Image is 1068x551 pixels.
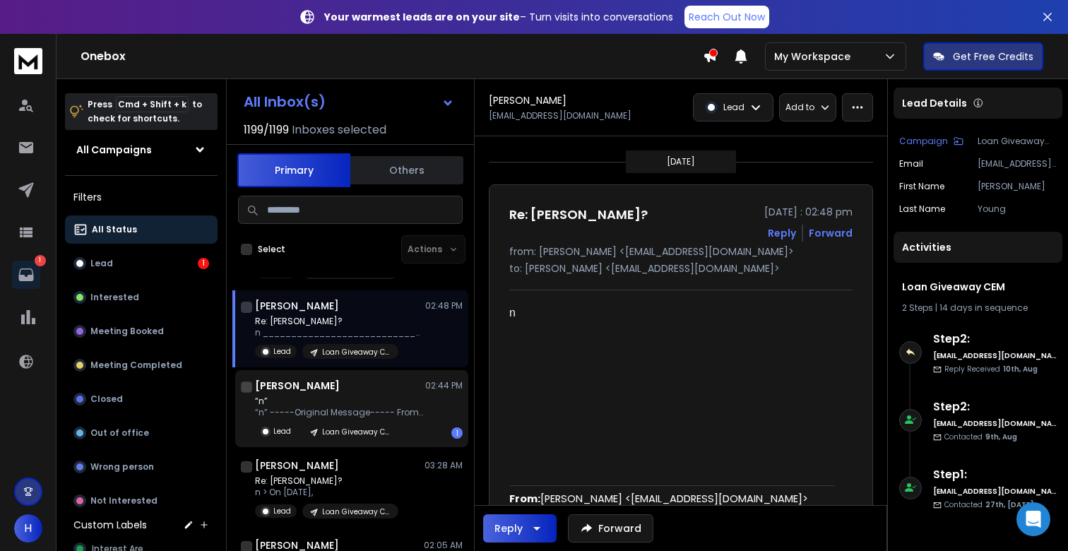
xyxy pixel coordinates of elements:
[255,407,425,418] p: “n” -----Original Message----- From: [PERSON_NAME]
[14,48,42,74] img: logo
[489,110,631,122] p: [EMAIL_ADDRESS][DOMAIN_NAME]
[978,181,1057,192] p: [PERSON_NAME]
[258,244,285,255] label: Select
[90,292,139,303] p: Interested
[899,181,944,192] p: First Name
[902,302,1054,314] div: |
[944,432,1017,442] p: Contacted
[92,224,137,235] p: All Status
[425,460,463,471] p: 03:28 AM
[255,458,339,473] h1: [PERSON_NAME]
[90,495,158,506] p: Not Interested
[425,300,463,312] p: 02:48 PM
[14,514,42,543] button: H
[65,351,218,379] button: Meeting Completed
[90,461,154,473] p: Wrong person
[255,379,340,393] h1: [PERSON_NAME]
[244,95,326,109] h1: All Inbox(s)
[1016,502,1050,536] div: Open Intercom Messenger
[933,418,1057,429] h6: [EMAIL_ADDRESS][DOMAIN_NAME]
[292,122,386,138] h3: Inboxes selected
[244,122,289,138] span: 1199 / 1199
[933,466,1057,483] h6: Step 1 :
[933,350,1057,361] h6: [EMAIL_ADDRESS][DOMAIN_NAME]
[322,347,390,357] p: Loan Giveaway CEM
[73,518,147,532] h3: Custom Labels
[978,136,1057,147] p: Loan Giveaway CEM
[65,385,218,413] button: Closed
[764,205,853,219] p: [DATE] : 02:48 pm
[902,96,967,110] p: Lead Details
[1003,364,1038,374] span: 10th, Aug
[684,6,769,28] a: Reach Out Now
[451,427,463,439] div: 1
[255,316,425,327] p: Re: [PERSON_NAME]?
[774,49,856,64] p: My Workspace
[899,136,948,147] p: Campaign
[81,48,703,65] h1: Onebox
[65,317,218,345] button: Meeting Booked
[90,360,182,371] p: Meeting Completed
[768,226,796,240] button: Reply
[933,331,1057,348] h6: Step 2 :
[237,153,350,187] button: Primary
[255,327,425,338] p: n ________________________________ From: [PERSON_NAME]
[933,398,1057,415] h6: Step 2 :
[273,506,291,516] p: Lead
[90,326,164,337] p: Meeting Booked
[483,514,557,543] button: Reply
[939,302,1028,314] span: 14 days in sequence
[255,299,339,313] h1: [PERSON_NAME]
[899,203,945,215] p: Last Name
[489,93,566,107] h1: [PERSON_NAME]
[509,304,841,321] div: n
[509,492,540,506] b: From:
[255,487,398,498] p: n > On [DATE],
[509,244,853,259] p: from: [PERSON_NAME] <[EMAIL_ADDRESS][DOMAIN_NAME]>
[568,514,653,543] button: Forward
[923,42,1043,71] button: Get Free Credits
[425,380,463,391] p: 02:44 PM
[65,215,218,244] button: All Status
[899,158,923,170] p: Email
[424,540,463,551] p: 02:05 AM
[978,203,1057,215] p: Young
[509,261,853,275] p: to: [PERSON_NAME] <[EMAIL_ADDRESS][DOMAIN_NAME]>
[76,143,152,157] h1: All Campaigns
[65,487,218,515] button: Not Interested
[65,453,218,481] button: Wrong person
[899,136,963,147] button: Campaign
[902,280,1054,294] h1: Loan Giveaway CEM
[65,419,218,447] button: Out of office
[350,155,463,186] button: Others
[894,232,1062,263] div: Activities
[689,10,765,24] p: Reach Out Now
[88,97,202,126] p: Press to check for shortcuts.
[324,10,673,24] p: – Turn visits into conversations
[322,427,390,437] p: Loan Giveaway CEM
[90,393,123,405] p: Closed
[324,10,520,24] strong: Your warmest leads are on your site
[785,102,814,113] p: Add to
[198,258,209,269] div: 1
[985,432,1017,442] span: 9th, Aug
[255,475,398,487] p: Re: [PERSON_NAME]?
[809,226,853,240] div: Forward
[255,396,425,407] p: “n”
[65,283,218,312] button: Interested
[944,364,1038,374] p: Reply Received
[944,499,1033,510] p: Contacted
[12,261,40,289] a: 1
[902,302,933,314] span: 2 Steps
[322,506,390,517] p: Loan Giveaway CEM
[65,136,218,164] button: All Campaigns
[90,258,113,269] p: Lead
[494,521,523,535] div: Reply
[667,156,695,167] p: [DATE]
[978,158,1057,170] p: [EMAIL_ADDRESS][DOMAIN_NAME]
[273,426,291,437] p: Lead
[985,499,1033,510] span: 27th, [DATE]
